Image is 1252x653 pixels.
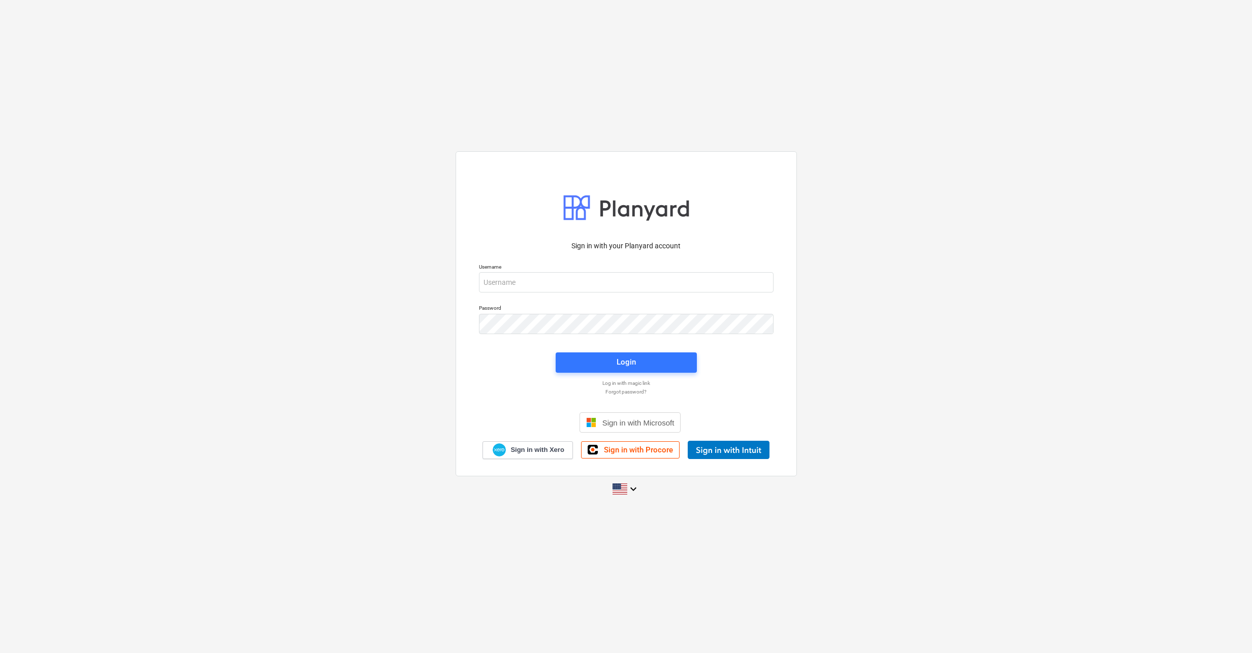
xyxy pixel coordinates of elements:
p: Password [479,305,774,313]
p: Sign in with your Planyard account [479,241,774,251]
span: Sign in with Procore [604,445,673,454]
span: Sign in with Microsoft [602,418,675,427]
img: Microsoft logo [586,417,596,428]
div: Login [617,355,636,369]
a: Sign in with Procore [581,441,680,459]
a: Log in with magic link [474,380,779,386]
i: keyboard_arrow_down [627,483,639,495]
a: Forgot password? [474,388,779,395]
img: Xero logo [493,443,506,457]
input: Username [479,272,774,292]
p: Username [479,264,774,272]
button: Login [556,352,697,373]
span: Sign in with Xero [510,445,564,454]
a: Sign in with Xero [483,441,573,459]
